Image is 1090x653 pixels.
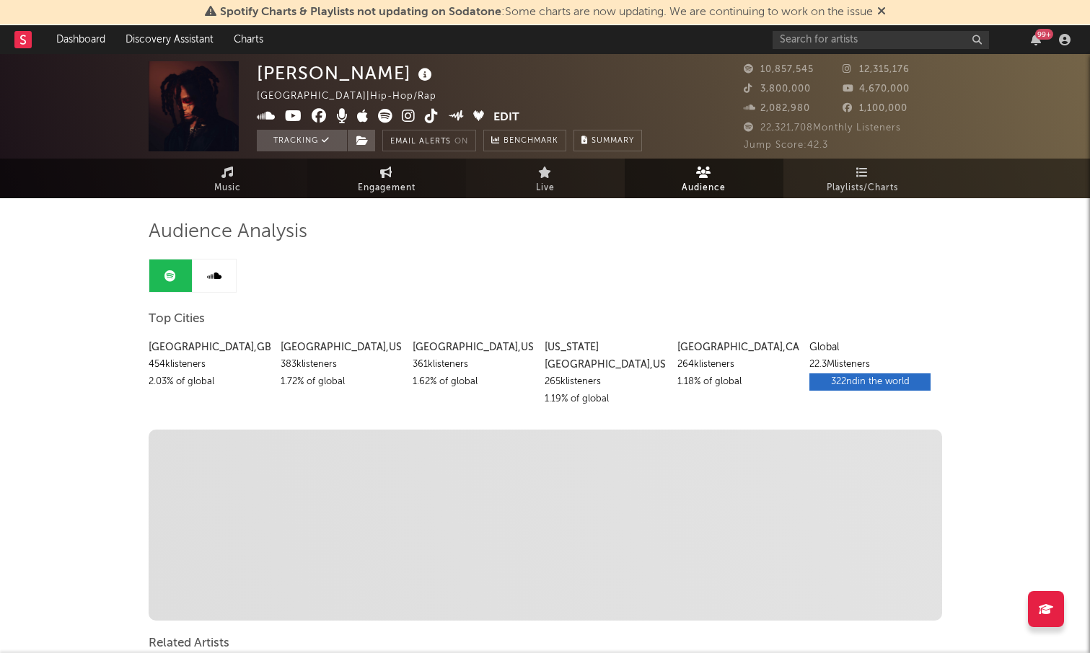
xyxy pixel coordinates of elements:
[149,635,229,652] span: Related Artists
[545,339,666,373] div: [US_STATE][GEOGRAPHIC_DATA] , US
[843,84,910,94] span: 4,670,000
[358,179,416,197] span: Engagement
[536,179,555,197] span: Live
[257,88,453,105] div: [GEOGRAPHIC_DATA] | Hip-Hop/Rap
[413,339,534,356] div: [GEOGRAPHIC_DATA] , US
[149,159,307,198] a: Music
[281,339,402,356] div: [GEOGRAPHIC_DATA] , US
[877,6,886,18] span: Dismiss
[677,339,799,356] div: [GEOGRAPHIC_DATA] , CA
[413,373,534,391] div: 1.62 % of global
[625,159,783,198] a: Audience
[809,339,931,356] div: Global
[677,356,799,373] div: 264k listeners
[545,391,666,408] div: 1.19 % of global
[783,159,942,198] a: Playlists/Charts
[149,356,270,373] div: 454k listeners
[224,25,273,54] a: Charts
[466,159,625,198] a: Live
[545,373,666,391] div: 265k listeners
[454,138,468,146] em: On
[573,130,642,151] button: Summary
[744,84,811,94] span: 3,800,000
[809,356,931,373] div: 22.3M listeners
[744,141,828,150] span: Jump Score: 42.3
[149,373,270,391] div: 2.03 % of global
[382,130,476,151] button: Email AlertsOn
[682,179,726,197] span: Audience
[1031,34,1041,45] button: 99+
[744,65,814,74] span: 10,857,545
[214,179,241,197] span: Music
[46,25,115,54] a: Dashboard
[592,137,634,145] span: Summary
[773,31,989,49] input: Search for artists
[281,356,402,373] div: 383k listeners
[744,123,901,133] span: 22,321,708 Monthly Listeners
[149,339,270,356] div: [GEOGRAPHIC_DATA] , GB
[843,65,910,74] span: 12,315,176
[149,311,205,328] span: Top Cities
[677,373,799,391] div: 1.18 % of global
[1035,29,1053,40] div: 99 +
[281,373,402,391] div: 1.72 % of global
[257,61,436,85] div: [PERSON_NAME]
[257,130,347,151] button: Tracking
[220,6,501,18] span: Spotify Charts & Playlists not updating on Sodatone
[493,109,519,127] button: Edit
[115,25,224,54] a: Discovery Assistant
[307,159,466,198] a: Engagement
[843,104,907,113] span: 1,100,000
[504,133,558,150] span: Benchmark
[220,6,873,18] span: : Some charts are now updating. We are continuing to work on the issue
[827,179,898,197] span: Playlists/Charts
[413,356,534,373] div: 361k listeners
[744,104,810,113] span: 2,082,980
[149,223,307,241] span: Audience Analysis
[809,373,931,391] div: 322nd in the world
[483,130,566,151] a: Benchmark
